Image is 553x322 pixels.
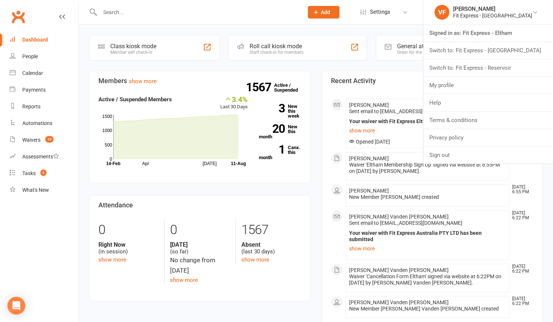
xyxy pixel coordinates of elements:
a: Privacy policy [423,129,553,146]
div: Great for the front desk [397,50,479,55]
span: [PERSON_NAME] [349,188,389,194]
div: 1567 [241,219,301,241]
strong: Active / Suspended Members [98,96,172,103]
span: [PERSON_NAME] Vanden [PERSON_NAME] [349,299,449,305]
div: What's New [22,187,49,193]
a: Sign out [423,147,553,164]
div: Dashboard [22,37,48,43]
div: Open Intercom Messenger [7,297,25,315]
div: Fit Express - [GEOGRAPHIC_DATA] [453,12,532,19]
span: Sent email to [EMAIL_ADDRESS][DOMAIN_NAME] [349,108,462,114]
div: New Member [PERSON_NAME] Vanden [PERSON_NAME] created [349,306,506,312]
div: Your waiver with Fit Express Eltham has been submitted [349,118,506,125]
a: 20New this month [259,124,301,139]
div: 0 [98,219,159,241]
a: Automations [10,115,78,132]
div: Roll call kiosk mode [250,43,303,50]
div: Automations [22,120,52,126]
span: [PERSON_NAME] [349,102,389,108]
div: Member self check-in [110,50,156,55]
h3: Attendance [98,201,301,209]
a: People [10,48,78,65]
span: Sent email to [EMAIL_ADDRESS][DOMAIN_NAME] [349,220,462,226]
div: Last 30 Days [220,95,248,111]
time: [DATE] 6:55 PM [508,185,533,194]
div: Waiver 'Cancellation Form Eltham' signed via website at 6:22PM on [DATE] by [PERSON_NAME] Vanden ... [349,273,506,286]
span: [PERSON_NAME] Vanden [PERSON_NAME] [349,214,449,220]
div: General attendance kiosk mode [397,43,479,50]
a: Switch to: Fit Express - Reservoir [423,59,553,76]
span: 9 [40,170,46,176]
a: Signed in as: Fit Express - Eltham [423,24,553,42]
button: Add [308,6,339,19]
div: Assessments [22,154,59,160]
span: 10 [45,136,53,142]
time: [DATE] 6:22 PM [508,296,533,306]
a: show more [241,256,269,263]
div: Payments [22,87,46,93]
a: What's New [10,182,78,198]
div: Waivers [22,137,40,143]
input: Search... [98,7,298,17]
strong: 3 [259,103,285,114]
a: Reports [10,98,78,115]
h3: Recent Activity [331,77,534,85]
h3: Members [98,77,301,85]
a: Help [423,94,553,111]
div: Waiver 'Eltham Membership Sign Up' signed via website at 6:55PM on [DATE] by [PERSON_NAME]. [349,162,506,174]
span: [PERSON_NAME] [349,155,389,161]
div: Tasks [22,170,36,176]
div: Reports [22,103,40,109]
div: People [22,53,38,59]
div: VF [435,5,449,20]
time: [DATE] 6:22 PM [508,264,533,274]
a: Calendar [10,65,78,82]
a: 3New this week [259,104,301,118]
a: Terms & conditions [423,112,553,129]
div: Class kiosk mode [110,43,156,50]
a: show more [349,243,506,254]
div: Calendar [22,70,43,76]
span: Add [321,9,330,15]
span: Opened [DATE] [349,139,390,145]
div: [PERSON_NAME] [453,6,532,12]
a: Tasks 9 [10,165,78,182]
a: Switch to: Fit Express - [GEOGRAPHIC_DATA] [423,42,553,59]
strong: Right Now [98,241,159,248]
span: [PERSON_NAME] Vanden [PERSON_NAME] [349,267,449,273]
span: Settings [370,4,390,20]
div: Staff check-in for members [250,50,303,55]
div: 0 [170,219,230,241]
a: My profile [423,77,553,94]
strong: 1567 [246,82,274,93]
div: 3.4% [220,95,248,103]
a: 1567Active / Suspended [274,77,307,98]
div: (in session) [98,241,159,255]
time: [DATE] 6:22 PM [508,211,533,220]
div: No change from [DATE] [170,255,230,275]
strong: Absent [241,241,301,248]
strong: [DATE] [170,241,230,248]
a: show more [349,125,506,136]
div: (so far) [170,241,230,255]
div: New Member [PERSON_NAME] created [349,194,506,200]
a: show more [170,277,198,283]
a: Payments [10,82,78,98]
a: Waivers 10 [10,132,78,148]
a: Assessments [10,148,78,165]
a: show more [98,256,126,263]
div: (last 30 days) [241,241,301,255]
div: Your waiver with Fit Express Australia PTY LTD has been submitted [349,230,506,243]
a: Dashboard [10,32,78,48]
strong: 20 [259,123,285,134]
a: Clubworx [9,7,27,26]
a: 1Canx. this month [259,145,301,160]
strong: 1 [259,144,285,155]
a: show more [129,78,157,85]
